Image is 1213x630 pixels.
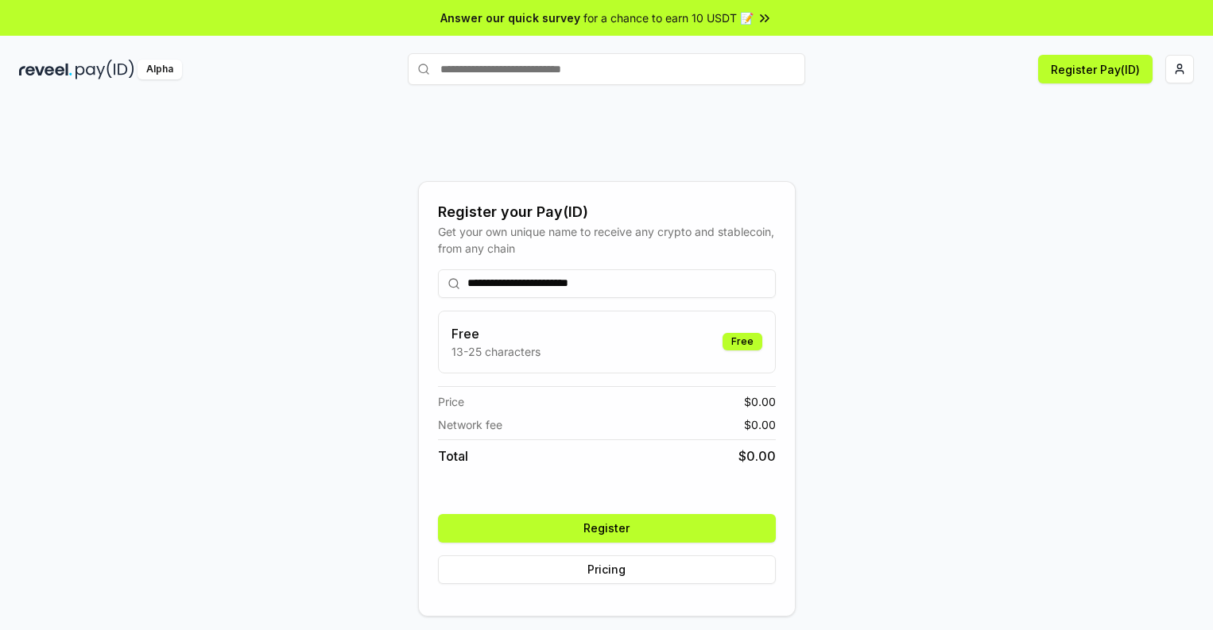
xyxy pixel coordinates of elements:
[76,60,134,79] img: pay_id
[19,60,72,79] img: reveel_dark
[723,333,762,350] div: Free
[440,10,580,26] span: Answer our quick survey
[438,223,776,257] div: Get your own unique name to receive any crypto and stablecoin, from any chain
[738,446,776,466] span: $ 0.00
[438,446,468,466] span: Total
[744,393,776,410] span: $ 0.00
[138,60,182,79] div: Alpha
[451,343,541,360] p: 13-25 characters
[1038,55,1153,83] button: Register Pay(ID)
[438,514,776,543] button: Register
[438,416,502,433] span: Network fee
[438,201,776,223] div: Register your Pay(ID)
[438,393,464,410] span: Price
[451,324,541,343] h3: Free
[744,416,776,433] span: $ 0.00
[583,10,754,26] span: for a chance to earn 10 USDT 📝
[438,555,776,584] button: Pricing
